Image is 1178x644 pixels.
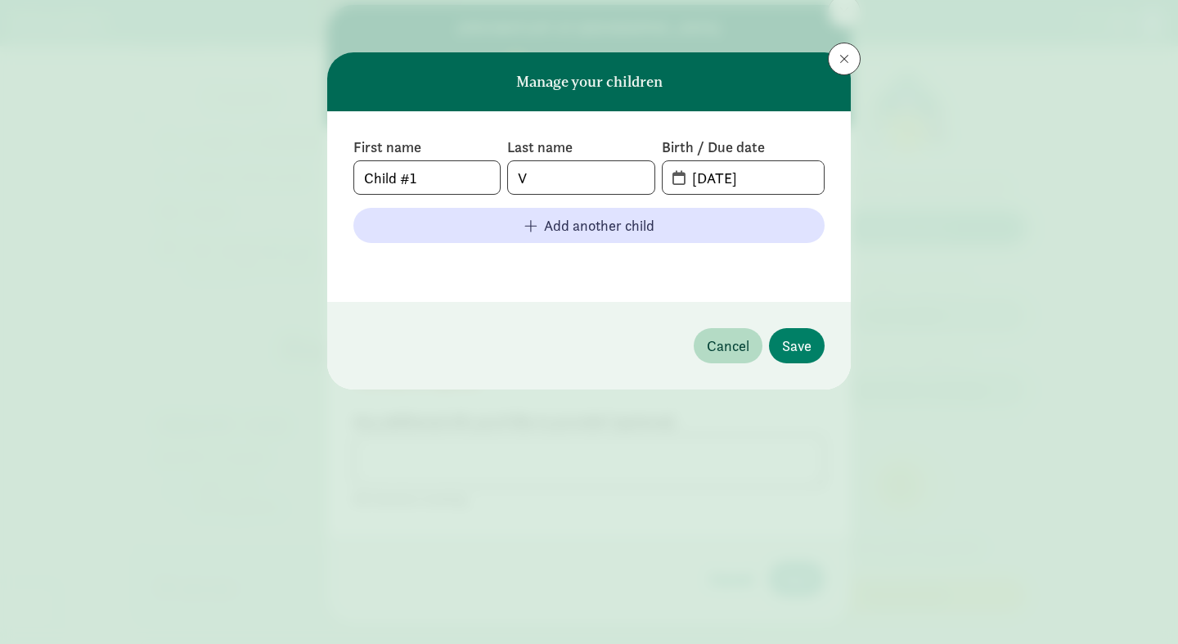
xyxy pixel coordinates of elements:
label: First name [353,137,501,157]
button: Add another child [353,208,825,243]
input: MM-DD-YYYY [682,161,824,194]
h6: Manage your children [516,74,663,90]
label: Birth / Due date [662,137,825,157]
button: Cancel [694,328,762,363]
span: Cancel [707,335,749,357]
span: Add another child [544,214,654,236]
button: Save [769,328,825,363]
span: Save [782,335,812,357]
label: Last name [507,137,654,157]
